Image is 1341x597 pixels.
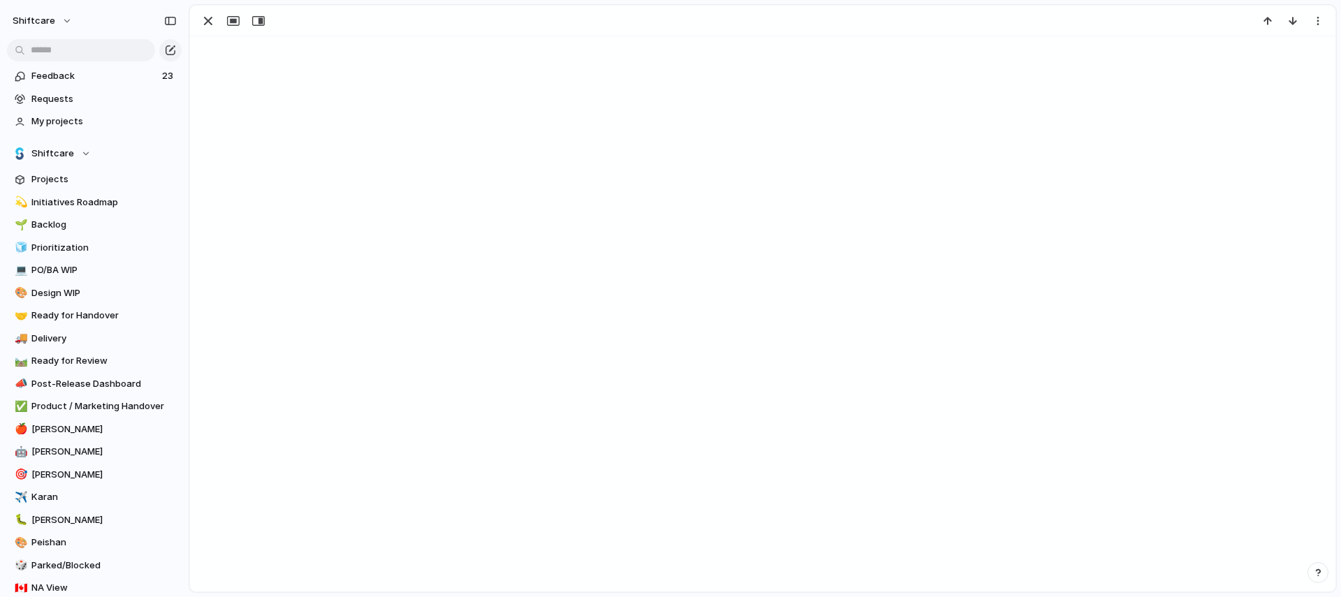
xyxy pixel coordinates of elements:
div: 🤖 [15,444,24,460]
span: [PERSON_NAME] [31,445,177,459]
div: 🎯 [15,466,24,482]
div: 🎨 [15,285,24,301]
button: 🚚 [13,332,27,346]
a: 🧊Prioritization [7,237,182,258]
a: 🤝Ready for Handover [7,305,182,326]
span: Parked/Blocked [31,559,177,573]
a: ✅Product / Marketing Handover [7,396,182,417]
div: 💻 [15,263,24,279]
button: 🎲 [13,559,27,573]
div: 🌱 [15,217,24,233]
div: 🛤️ [15,353,24,369]
a: ✈️Karan [7,487,182,508]
div: ✅ [15,399,24,415]
button: 💻 [13,263,27,277]
span: [PERSON_NAME] [31,422,177,436]
span: Product / Marketing Handover [31,399,177,413]
button: 🌱 [13,218,27,232]
div: 🎨 [15,535,24,551]
span: Delivery [31,332,177,346]
a: 🚚Delivery [7,328,182,349]
span: Backlog [31,218,177,232]
span: NA View [31,581,177,595]
a: My projects [7,111,182,132]
a: 🎯[PERSON_NAME] [7,464,182,485]
button: 🇨🇦 [13,581,27,595]
span: Ready for Handover [31,309,177,323]
a: Projects [7,169,182,190]
button: 🐛 [13,513,27,527]
div: 💫 [15,194,24,210]
a: 🎨Design WIP [7,283,182,304]
span: Ready for Review [31,354,177,368]
span: 23 [162,69,176,83]
a: 💻PO/BA WIP [7,260,182,281]
button: ✈️ [13,490,27,504]
a: Feedback23 [7,66,182,87]
div: 🎲 [15,557,24,573]
button: 🎨 [13,286,27,300]
button: 🛤️ [13,354,27,368]
span: My projects [31,115,177,128]
button: 🍎 [13,422,27,436]
span: [PERSON_NAME] [31,468,177,482]
button: 🎨 [13,536,27,550]
span: shiftcare [13,14,55,28]
a: 🐛[PERSON_NAME] [7,510,182,531]
div: 🇨🇦 [15,580,24,596]
a: 🌱Backlog [7,214,182,235]
span: Projects [31,172,177,186]
span: Post-Release Dashboard [31,377,177,391]
button: shiftcare [6,10,80,32]
div: 🐛 [15,512,24,528]
div: 📣 [15,376,24,392]
button: 🎯 [13,468,27,482]
div: 🍎 [15,421,24,437]
a: 🎲Parked/Blocked [7,555,182,576]
span: Initiatives Roadmap [31,196,177,209]
a: 📣Post-Release Dashboard [7,374,182,395]
span: Prioritization [31,241,177,255]
button: 🧊 [13,241,27,255]
div: 🤝 [15,308,24,324]
a: 🤖[PERSON_NAME] [7,441,182,462]
span: Karan [31,490,177,504]
div: 🧊 [15,239,24,256]
a: 🎨Peishan [7,532,182,553]
span: PO/BA WIP [31,263,177,277]
a: 🍎[PERSON_NAME] [7,419,182,440]
a: Requests [7,89,182,110]
div: 🚚 [15,330,24,346]
button: Shiftcare [7,143,182,164]
button: 🤝 [13,309,27,323]
span: Requests [31,92,177,106]
button: 💫 [13,196,27,209]
button: ✅ [13,399,27,413]
button: 🤖 [13,445,27,459]
span: [PERSON_NAME] [31,513,177,527]
a: 🛤️Ready for Review [7,351,182,371]
span: Design WIP [31,286,177,300]
a: 💫Initiatives Roadmap [7,192,182,213]
div: ✈️ [15,489,24,506]
span: Shiftcare [31,147,74,161]
button: 📣 [13,377,27,391]
span: Peishan [31,536,177,550]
